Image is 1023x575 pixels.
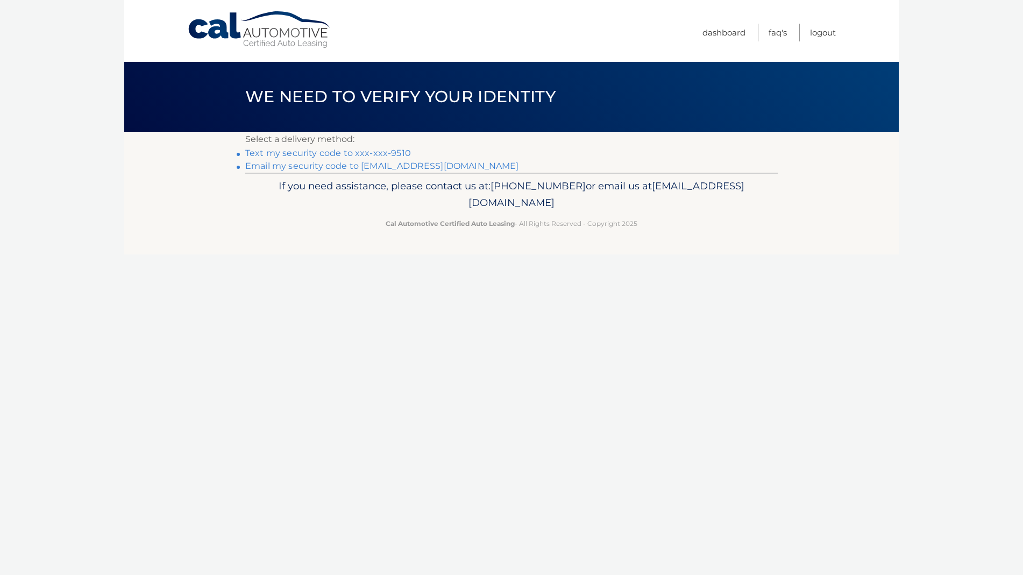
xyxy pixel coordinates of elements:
[245,161,519,171] a: Email my security code to [EMAIL_ADDRESS][DOMAIN_NAME]
[245,148,411,158] a: Text my security code to xxx-xxx-9510
[386,219,515,228] strong: Cal Automotive Certified Auto Leasing
[491,180,586,192] span: [PHONE_NUMBER]
[187,11,332,49] a: Cal Automotive
[810,24,836,41] a: Logout
[245,132,778,147] p: Select a delivery method:
[702,24,745,41] a: Dashboard
[252,178,771,212] p: If you need assistance, please contact us at: or email us at
[245,87,556,107] span: We need to verify your identity
[769,24,787,41] a: FAQ's
[252,218,771,229] p: - All Rights Reserved - Copyright 2025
